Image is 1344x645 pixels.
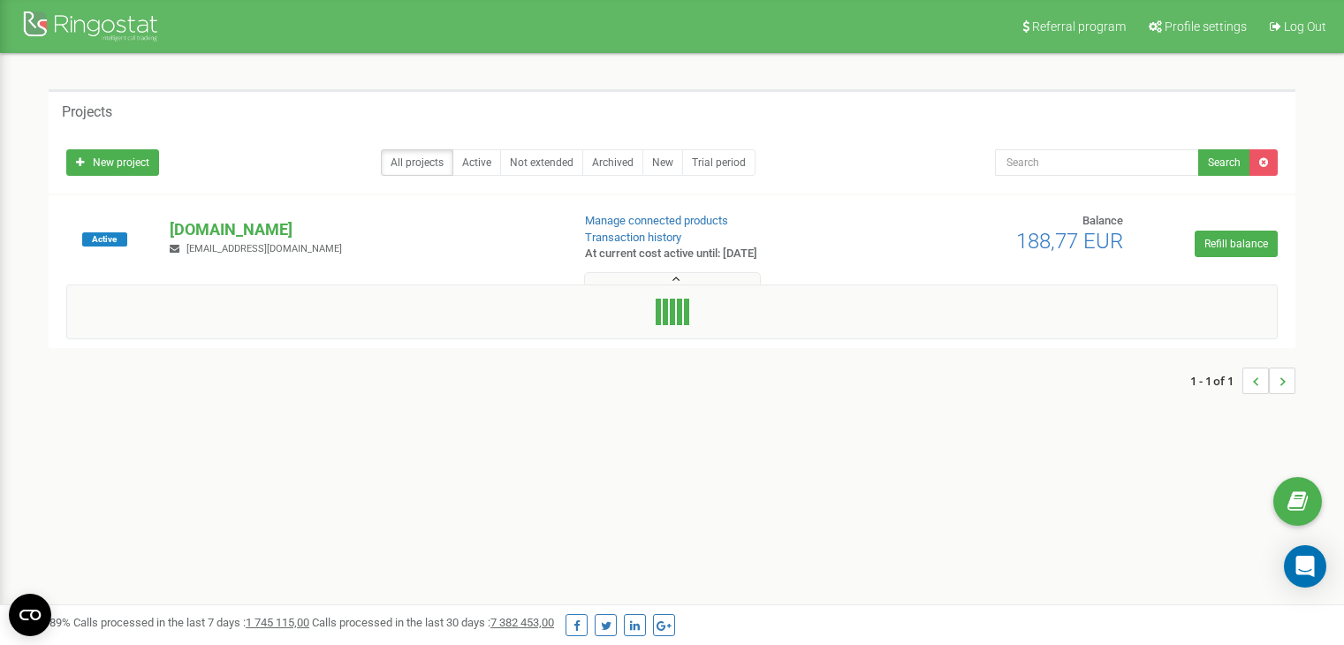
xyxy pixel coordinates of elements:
[995,149,1199,176] input: Search
[66,149,159,176] a: New project
[500,149,583,176] a: Not extended
[1195,231,1278,257] a: Refill balance
[9,594,51,636] button: Open CMP widget
[62,104,112,120] h5: Projects
[1165,19,1247,34] span: Profile settings
[1190,368,1242,394] span: 1 - 1 of 1
[1082,214,1123,227] span: Balance
[582,149,643,176] a: Archived
[170,218,556,241] p: [DOMAIN_NAME]
[490,616,554,629] u: 7 382 453,00
[246,616,309,629] u: 1 745 115,00
[1284,19,1326,34] span: Log Out
[381,149,453,176] a: All projects
[1032,19,1126,34] span: Referral program
[585,246,868,262] p: At current cost active until: [DATE]
[312,616,554,629] span: Calls processed in the last 30 days :
[73,616,309,629] span: Calls processed in the last 7 days :
[642,149,683,176] a: New
[682,149,756,176] a: Trial period
[1190,350,1295,412] nav: ...
[82,232,127,247] span: Active
[1284,545,1326,588] div: Open Intercom Messenger
[1016,229,1123,254] span: 188,77 EUR
[585,231,681,244] a: Transaction history
[452,149,501,176] a: Active
[1198,149,1250,176] button: Search
[186,243,342,254] span: [EMAIL_ADDRESS][DOMAIN_NAME]
[585,214,728,227] a: Manage connected products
